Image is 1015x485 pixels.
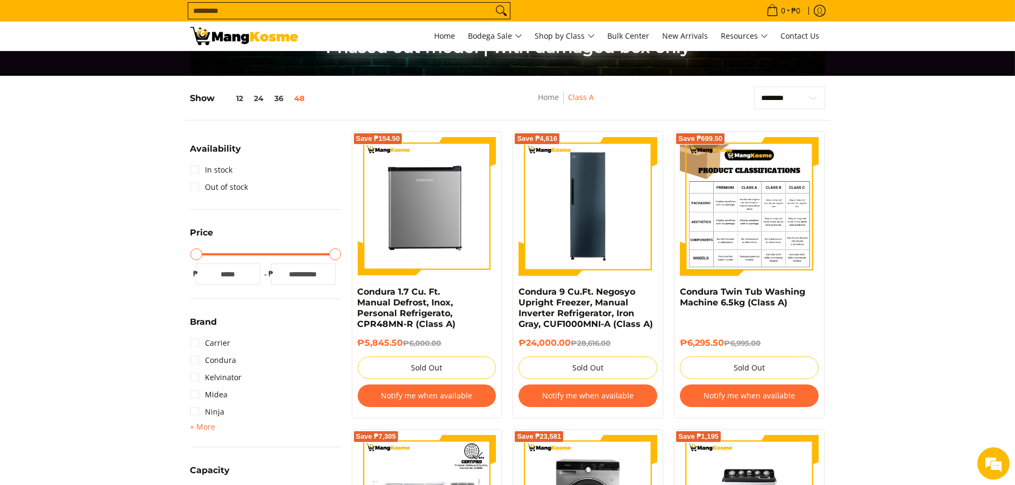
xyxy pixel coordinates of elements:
span: ₱ [190,268,201,279]
a: Ninja [190,403,225,420]
summary: Open [190,229,214,245]
span: Capacity [190,466,230,475]
span: • [763,5,804,17]
span: Save ₱1,195 [678,433,719,440]
span: Save ₱23,581 [517,433,561,440]
summary: Open [190,145,242,161]
h6: ₱5,845.50 [358,338,496,348]
img: Condura 9 Cu.Ft. Negosyo Upright Freezer, Manual Inverter Refrigerator, Iron Gray, CUF1000MNI-A (... [519,139,657,274]
span: Contact Us [781,31,820,41]
a: Condura 9 Cu.Ft. Negosyo Upright Freezer, Manual Inverter Refrigerator, Iron Gray, CUF1000MNI-A (... [519,287,653,329]
button: 12 [215,94,249,103]
span: Resources [721,30,768,43]
nav: Breadcrumbs [474,91,658,115]
a: Condura [190,352,237,369]
a: New Arrivals [657,22,714,51]
button: Notify me when available [680,384,819,407]
a: Home [429,22,461,51]
span: ₱ [266,268,276,279]
a: Condura Twin Tub Washing Machine 6.5kg (Class A) [680,287,805,308]
a: Contact Us [776,22,825,51]
del: ₱6,000.00 [403,339,442,347]
a: Bulk Center [602,22,655,51]
summary: Open [190,318,217,334]
img: Condura Twin Tub Washing Machine 6.5kg (Class A) - 0 [680,137,819,276]
span: Price [190,229,214,237]
span: Bulk Center [608,31,650,41]
span: Shop by Class [535,30,595,43]
a: Home [538,92,559,102]
a: Class A [568,92,594,102]
a: Midea [190,386,228,403]
img: Class A | Page 3 | Mang Kosme [190,27,298,45]
a: Resources [716,22,773,51]
button: Search [493,3,510,19]
button: Sold Out [680,356,819,379]
button: Notify me when available [519,384,657,407]
span: 0 [780,7,787,15]
span: Save ₱4,616 [517,135,557,142]
a: In stock [190,161,233,179]
span: Availability [190,145,242,153]
button: Notify me when available [358,384,496,407]
button: 36 [269,94,289,103]
button: 24 [249,94,269,103]
button: Sold Out [519,356,657,379]
summary: Open [190,466,230,483]
h6: ₱6,295.50 [680,338,819,348]
span: Home [435,31,456,41]
summary: Open [190,420,216,433]
h6: ₱24,000.00 [519,338,657,348]
img: Condura 1.7 Cu. Ft. Manual Defrost, Inox, Personal Refrigerato, CPR48MN-R (Class A) [358,137,496,276]
a: Carrier [190,334,231,352]
span: Brand [190,318,217,326]
button: 48 [289,94,310,103]
del: ₱28,616.00 [571,339,611,347]
a: Condura 1.7 Cu. Ft. Manual Defrost, Inox, Personal Refrigerato, CPR48MN-R (Class A) [358,287,456,329]
span: Save ₱154.50 [356,135,400,142]
span: Save ₱699.50 [678,135,722,142]
a: Out of stock [190,179,249,196]
span: Save ₱7,305 [356,433,396,440]
a: Kelvinator [190,369,242,386]
h5: Show [190,93,310,104]
span: New Arrivals [663,31,708,41]
span: ₱0 [790,7,803,15]
button: Sold Out [358,356,496,379]
span: Bodega Sale [469,30,522,43]
a: Shop by Class [530,22,600,51]
a: Bodega Sale [463,22,528,51]
del: ₱6,995.00 [724,339,761,347]
nav: Main Menu [309,22,825,51]
span: + More [190,423,216,431]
